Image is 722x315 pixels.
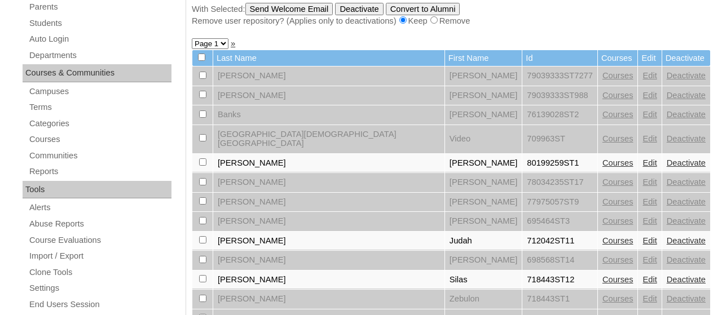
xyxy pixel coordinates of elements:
a: Deactivate [667,236,706,245]
td: [PERSON_NAME] [445,212,522,231]
td: Id [522,50,597,66]
td: 77975057ST9 [522,193,597,212]
td: [GEOGRAPHIC_DATA][DEMOGRAPHIC_DATA] [GEOGRAPHIC_DATA] [213,125,444,153]
a: Deactivate [667,91,706,100]
a: Deactivate [667,197,706,206]
td: [PERSON_NAME] [445,154,522,173]
div: Tools [23,181,171,199]
a: Edit [642,110,657,119]
a: Deactivate [667,71,706,80]
td: [PERSON_NAME] [213,66,444,86]
a: Edit [642,294,657,303]
a: Courses [602,158,633,167]
td: Edit [638,50,661,66]
a: Courses [28,132,171,147]
input: Deactivate [335,3,383,15]
td: 718443ST12 [522,270,597,290]
td: Video [445,125,522,153]
a: Reports [28,165,171,179]
a: Courses [602,294,633,303]
a: Deactivate [667,255,706,264]
a: Auto Login [28,32,171,46]
a: Clone Tools [28,265,171,279]
a: Edit [642,216,657,225]
td: [PERSON_NAME] [213,212,444,231]
a: Edit [642,178,657,187]
td: [PERSON_NAME] [213,251,444,270]
a: Departments [28,48,171,63]
a: End Users Session [28,298,171,312]
a: Categories [28,117,171,131]
td: 718443ST1 [522,290,597,309]
td: Banks [213,105,444,125]
a: Deactivate [667,275,706,284]
a: Courses [602,134,633,143]
td: [PERSON_NAME] [213,270,444,290]
td: 712042ST11 [522,232,597,251]
td: [PERSON_NAME] [445,173,522,192]
a: Abuse Reports [28,217,171,231]
a: » [231,39,235,48]
td: 79039333ST7277 [522,66,597,86]
a: Edit [642,275,657,284]
td: First Name [445,50,522,66]
a: Edit [642,255,657,264]
td: [PERSON_NAME] [445,251,522,270]
a: Courses [602,71,633,80]
a: Deactivate [667,134,706,143]
td: 695464ST3 [522,212,597,231]
a: Alerts [28,201,171,215]
a: Courses [602,216,633,225]
a: Deactivate [667,110,706,119]
a: Terms [28,100,171,114]
a: Courses [602,178,633,187]
td: [PERSON_NAME] [213,232,444,251]
input: Convert to Alumni [386,3,460,15]
a: Courses [602,275,633,284]
td: [PERSON_NAME] [445,105,522,125]
a: Deactivate [667,178,706,187]
td: [PERSON_NAME] [213,86,444,105]
a: Deactivate [667,216,706,225]
td: [PERSON_NAME] [445,66,522,86]
a: Deactivate [667,158,706,167]
td: 80199259ST1 [522,154,597,173]
a: Edit [642,158,657,167]
a: Courses [602,110,633,119]
a: Courses [602,255,633,264]
a: Edit [642,91,657,100]
td: [PERSON_NAME] [213,154,444,173]
a: Courses [602,91,633,100]
td: 698568ST14 [522,251,597,270]
a: Courses [602,236,633,245]
div: Remove user repository? (Applies only to deactivations) Keep Remove [192,15,711,27]
a: Students [28,16,171,30]
a: Edit [642,236,657,245]
td: Courses [598,50,638,66]
div: With Selected: [192,3,711,27]
td: 709963ST [522,125,597,153]
a: Courses [602,197,633,206]
td: [PERSON_NAME] [213,173,444,192]
a: Course Evaluations [28,233,171,247]
td: [PERSON_NAME] [445,193,522,212]
td: Judah [445,232,522,251]
td: Deactivate [662,50,710,66]
td: 79039333ST988 [522,86,597,105]
a: Edit [642,197,657,206]
td: Zebulon [445,290,522,309]
td: [PERSON_NAME] [213,193,444,212]
a: Communities [28,149,171,163]
td: Last Name [213,50,444,66]
a: Import / Export [28,249,171,263]
a: Settings [28,281,171,295]
td: [PERSON_NAME] [445,86,522,105]
td: Silas [445,270,522,290]
a: Campuses [28,85,171,99]
a: Edit [642,71,657,80]
div: Courses & Communities [23,64,171,82]
td: 76139028ST2 [522,105,597,125]
input: Send Welcome Email [245,3,333,15]
td: [PERSON_NAME] [213,290,444,309]
td: 78034235ST17 [522,173,597,192]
